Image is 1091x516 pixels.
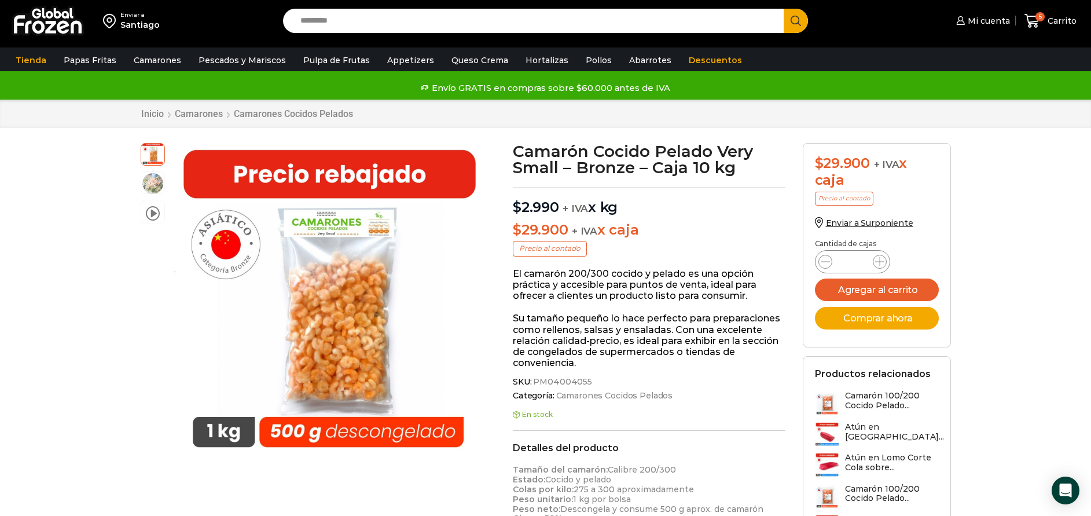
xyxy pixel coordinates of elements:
[58,49,122,71] a: Papas Fritas
[513,187,785,216] p: x kg
[580,49,618,71] a: Pollos
[513,411,785,419] p: En stock
[845,422,944,442] h3: Atún en [GEOGRAPHIC_DATA]...
[513,377,785,387] span: SKU:
[1045,15,1077,27] span: Carrito
[513,391,785,401] span: Categoría:
[120,19,160,31] div: Santiago
[531,377,592,387] span: PM04004055
[815,307,939,330] button: Comprar ahora
[513,241,587,256] p: Precio al contado
[128,49,187,71] a: Camarones
[513,484,574,495] strong: Colas por kilo:
[683,49,748,71] a: Descuentos
[381,49,440,71] a: Appetizers
[513,313,785,368] p: Su tamaño pequeño lo hace perfecto para preparaciones como rellenos, salsas y ensaladas. Con una ...
[563,203,588,214] span: + IVA
[826,218,913,228] span: Enviar a Surponiente
[815,368,931,379] h2: Productos relacionados
[513,143,785,175] h1: Camarón Cocido Pelado Very Small – Bronze – Caja 10 kg
[1052,477,1079,504] div: Open Intercom Messenger
[815,279,939,301] button: Agregar al carrito
[1035,12,1045,21] span: 5
[513,268,785,302] p: El camarón 200/300 cocido y pelado es una opción práctica y accesible para puntos de venta, ideal...
[845,453,939,473] h3: Atún en Lomo Corte Cola sobre...
[874,159,899,170] span: + IVA
[554,391,673,401] a: Camarones Cocidos Pelados
[513,474,545,485] strong: Estado:
[815,218,913,228] a: Enviar a Surponiente
[953,9,1010,32] a: Mi cuenta
[572,225,597,237] span: + IVA
[1022,8,1079,35] a: 5 Carrito
[174,108,223,119] a: Camarones
[446,49,514,71] a: Queso Crema
[520,49,574,71] a: Hortalizas
[815,240,939,248] p: Cantidad de cajas
[815,155,939,189] div: x caja
[623,49,677,71] a: Abarrotes
[842,254,864,270] input: Product quantity
[141,142,164,165] span: very small
[171,143,488,461] img: very small
[513,222,785,239] p: x caja
[845,484,939,504] h3: Camarón 100/200 Cocido Pelado...
[815,192,873,206] p: Precio al contado
[233,108,354,119] a: Camarones Cocidos Pelados
[141,108,164,119] a: Inicio
[297,49,376,71] a: Pulpa de Frutas
[10,49,52,71] a: Tienda
[141,172,164,195] span: very-small
[815,391,939,416] a: Camarón 100/200 Cocido Pelado...
[965,15,1010,27] span: Mi cuenta
[120,11,160,19] div: Enviar a
[513,504,560,514] strong: Peso neto:
[815,155,824,171] span: $
[513,494,573,504] strong: Peso unitario:
[513,199,521,215] span: $
[513,221,521,238] span: $
[513,464,608,475] strong: Tamaño del camarón:
[513,199,559,215] bdi: 2.990
[815,422,944,447] a: Atún en [GEOGRAPHIC_DATA]...
[513,442,785,453] h2: Detalles del producto
[171,143,488,461] div: 1 / 3
[815,484,939,509] a: Camarón 100/200 Cocido Pelado...
[141,108,354,119] nav: Breadcrumb
[815,453,939,478] a: Atún en Lomo Corte Cola sobre...
[103,11,120,31] img: address-field-icon.svg
[193,49,292,71] a: Pescados y Mariscos
[845,391,939,411] h3: Camarón 100/200 Cocido Pelado...
[513,221,568,238] bdi: 29.900
[815,155,870,171] bdi: 29.900
[784,9,808,33] button: Search button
